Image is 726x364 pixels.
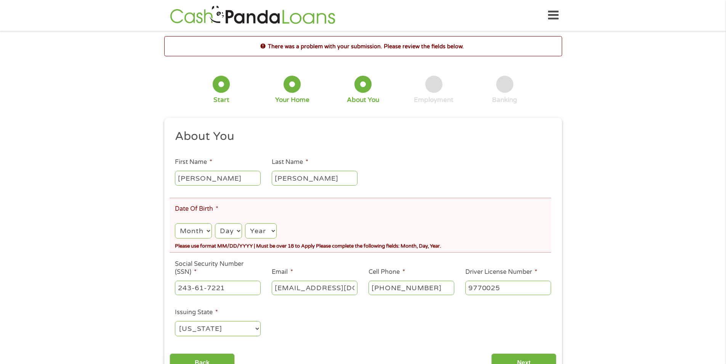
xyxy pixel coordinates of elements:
label: Issuing State [175,308,218,316]
h2: There was a problem with your submission. Please review the fields below. [165,42,562,51]
div: Employment [414,96,454,104]
div: Please use format MM/DD/YYYY | Must be over 18 to Apply Please complete the following fields: Mon... [175,240,551,250]
div: Banking [492,96,517,104]
label: Driver License Number [465,268,537,276]
label: Social Security Number (SSN) [175,260,261,276]
div: About You [347,96,379,104]
input: (541) 754-3010 [369,281,454,295]
div: Start [213,96,229,104]
img: GetLoanNow Logo [168,5,338,26]
div: Your Home [275,96,309,104]
label: First Name [175,158,212,166]
label: Cell Phone [369,268,405,276]
input: john@gmail.com [272,281,357,295]
h2: About You [175,129,545,144]
label: Last Name [272,158,308,166]
label: Date Of Birth [175,205,218,213]
label: Email [272,268,293,276]
input: Smith [272,171,357,185]
input: John [175,171,261,185]
input: 078-05-1120 [175,281,261,295]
